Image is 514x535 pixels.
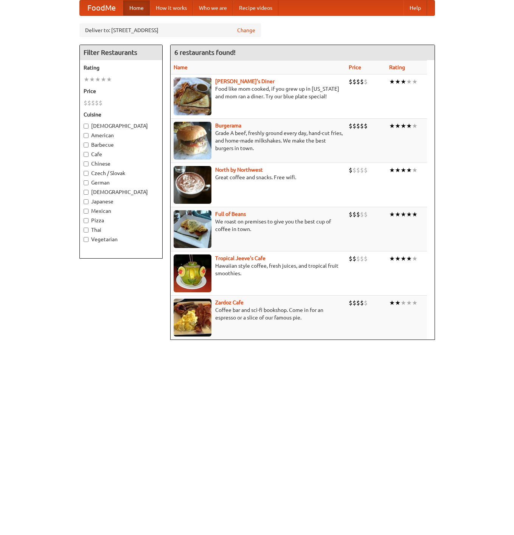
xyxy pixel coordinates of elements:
[174,262,343,277] p: Hawaiian style coffee, fresh juices, and tropical fruit smoothies.
[389,122,395,130] li: ★
[91,99,95,107] li: $
[349,299,353,307] li: $
[401,78,406,86] li: ★
[349,210,353,219] li: $
[99,99,102,107] li: $
[84,143,89,147] input: Barbecue
[84,236,158,243] label: Vegetarian
[174,129,343,152] p: Grade A beef, freshly ground every day, hand-cut fries, and home-made milkshakes. We make the bes...
[406,299,412,307] li: ★
[360,210,364,219] li: $
[364,210,368,219] li: $
[353,78,356,86] li: $
[84,198,158,205] label: Japanese
[356,254,360,263] li: $
[401,122,406,130] li: ★
[150,0,193,16] a: How it works
[84,218,89,223] input: Pizza
[412,166,418,174] li: ★
[389,299,395,307] li: ★
[364,254,368,263] li: $
[401,166,406,174] li: ★
[84,133,89,138] input: American
[349,254,353,263] li: $
[215,167,263,173] a: North by Northwest
[356,210,360,219] li: $
[84,99,87,107] li: $
[84,171,89,176] input: Czech / Slovak
[174,210,211,248] img: beans.jpg
[84,179,158,186] label: German
[215,255,266,261] a: Tropical Jeeve's Cafe
[84,209,89,214] input: Mexican
[233,0,278,16] a: Recipe videos
[174,174,343,181] p: Great coffee and snacks. Free wifi.
[174,299,211,337] img: zardoz.jpg
[395,78,401,86] li: ★
[360,254,364,263] li: $
[174,218,343,233] p: We roast on premises to give you the best cup of coffee in town.
[412,210,418,219] li: ★
[174,49,236,56] ng-pluralize: 6 restaurants found!
[406,210,412,219] li: ★
[87,99,91,107] li: $
[360,122,364,130] li: $
[174,85,343,100] p: Food like mom cooked, if you grew up in [US_STATE] and mom ran a diner. Try our blue plate special!
[364,299,368,307] li: $
[84,161,89,166] input: Chinese
[401,210,406,219] li: ★
[412,299,418,307] li: ★
[95,75,101,84] li: ★
[356,299,360,307] li: $
[84,75,89,84] li: ★
[237,26,255,34] a: Change
[215,78,275,84] a: [PERSON_NAME]'s Diner
[174,166,211,204] img: north.jpg
[389,166,395,174] li: ★
[84,190,89,195] input: [DEMOGRAPHIC_DATA]
[174,78,211,115] img: sallys.jpg
[84,217,158,224] label: Pizza
[215,299,244,305] a: Zardoz Cafe
[412,78,418,86] li: ★
[364,166,368,174] li: $
[412,254,418,263] li: ★
[389,254,395,263] li: ★
[356,78,360,86] li: $
[395,210,401,219] li: ★
[84,188,158,196] label: [DEMOGRAPHIC_DATA]
[80,0,123,16] a: FoodMe
[80,45,162,60] h4: Filter Restaurants
[353,210,356,219] li: $
[174,306,343,321] p: Coffee bar and sci-fi bookshop. Come in for an espresso or a slice of our famous pie.
[84,160,158,167] label: Chinese
[84,207,158,215] label: Mexican
[356,122,360,130] li: $
[404,0,427,16] a: Help
[406,254,412,263] li: ★
[353,122,356,130] li: $
[406,122,412,130] li: ★
[395,299,401,307] li: ★
[215,123,241,129] a: Burgerama
[360,78,364,86] li: $
[356,166,360,174] li: $
[364,122,368,130] li: $
[353,299,356,307] li: $
[89,75,95,84] li: ★
[174,254,211,292] img: jeeves.jpg
[412,122,418,130] li: ★
[84,180,89,185] input: German
[84,141,158,149] label: Barbecue
[84,199,89,204] input: Japanese
[84,64,158,71] h5: Rating
[84,169,158,177] label: Czech / Slovak
[84,124,89,129] input: [DEMOGRAPHIC_DATA]
[395,122,401,130] li: ★
[349,166,353,174] li: $
[84,150,158,158] label: Cafe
